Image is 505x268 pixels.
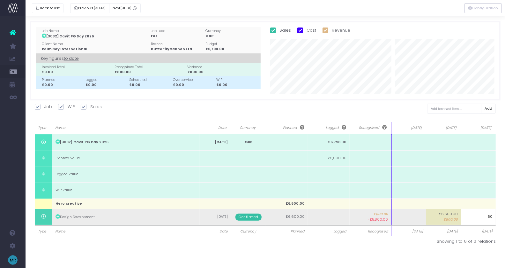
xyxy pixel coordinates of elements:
div: £0.00 [173,83,214,88]
span: £6,600.00 [439,212,458,217]
td: £6,600.00 [308,150,350,166]
div: £0.00 [217,83,258,88]
button: Back to list [32,3,63,13]
span: [3033] [93,5,106,11]
div: WIP [217,77,258,83]
input: Add forecast item... [427,104,481,114]
div: Planned [42,77,83,83]
div: £6,798.00 [205,47,257,52]
span: [DATE] [429,125,457,130]
span: [DATE] [464,125,491,130]
span: [DATE] [464,229,493,234]
div: £0.00 [129,83,170,88]
div: £0.00 [42,70,112,75]
span: £800.00 [444,217,458,222]
span: Name [55,229,196,234]
span: [DATE] [395,229,423,234]
td: [DATE] [200,209,231,225]
div: £800.00 [187,70,257,75]
td: £6,798.00 [308,134,350,150]
label: Revenue [323,27,351,34]
span: Planned [270,125,304,130]
span: Key figures [41,53,79,64]
span: to date [64,54,79,63]
div: £0.00 [85,83,127,88]
div: Job Lead [151,28,203,34]
td: WIP Value [52,182,200,198]
span: Date [203,125,226,130]
span: Name [55,125,195,130]
span: Date [203,229,227,234]
td: Logged Value [52,166,200,182]
div: Overservice [173,77,214,83]
span: £800.00 [353,212,388,217]
div: Invoiced Total [42,65,112,70]
span: [3031] [120,5,131,11]
div: Scheduled [129,77,170,83]
div: Logged [85,77,127,83]
span: Type [38,125,48,130]
label: Sales [81,104,102,110]
label: WIP [58,104,75,110]
div: Showing 1 to 6 of 6 relations [270,238,496,245]
label: Sales [270,27,291,34]
img: images/default_profile_image.png [8,255,18,265]
td: Planned Value [52,150,200,166]
span: Logged [311,229,346,234]
div: [3032] Cavit PG Day 2026 [42,34,148,39]
button: Previous[3033] [70,3,109,13]
span: Planned [269,229,304,234]
div: Recognised Total [115,65,185,70]
td: [3032] Cavit PG Day 2026 [52,134,200,150]
span: Currency [234,229,263,234]
span: [DATE] [395,125,422,130]
div: £0.00 [42,83,83,88]
td: GBP [231,134,266,150]
button: Next[3031] [109,3,141,13]
button: Add [481,104,496,114]
span: Type [38,229,49,234]
td: [DATE] [200,134,231,150]
div: Budget [205,42,257,47]
div: ButterflyCannon Ltd [151,47,203,52]
div: Branch [151,42,203,47]
div: ros [151,34,203,39]
span: -£5,800.00 [368,217,388,222]
div: £800.00 [115,70,185,75]
span: Recognised [353,229,388,234]
div: Palm Bay International [42,47,148,52]
td: Design Development [52,209,200,225]
span: Currency [234,125,262,130]
span: Confirmed [235,214,261,221]
div: Currency [205,28,257,34]
div: Vertical button group [464,3,502,13]
div: Variance [187,65,257,70]
td: £6,600.00 [266,198,308,209]
span: Logged [312,125,346,130]
span: [DATE] [429,229,458,234]
div: Job Name [42,28,148,34]
div: GBP [205,34,257,39]
td: £6,600.00 [266,209,308,225]
td: Hero creative [52,198,200,209]
div: Client Name [42,42,148,47]
label: Job [35,104,52,110]
span: Recognised [353,125,387,130]
button: Configuration [464,3,502,13]
label: Cost [297,27,316,34]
